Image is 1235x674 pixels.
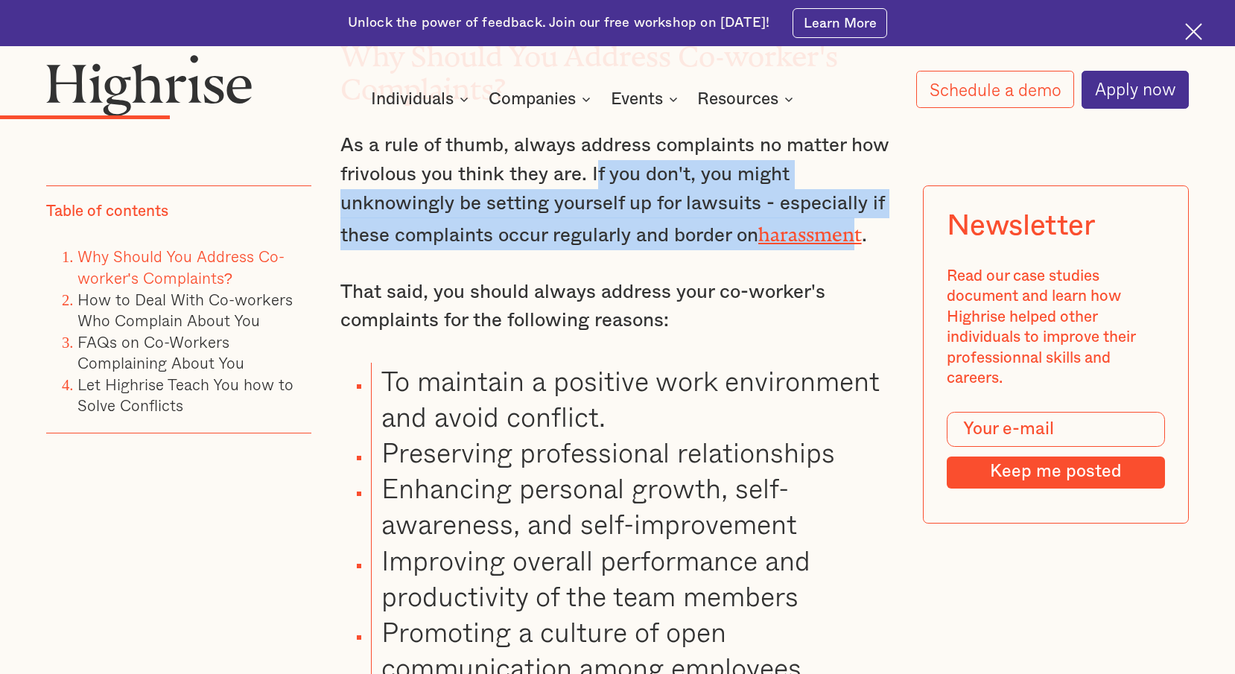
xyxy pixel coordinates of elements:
[947,209,1096,243] div: Newsletter
[947,266,1165,389] div: Read our case studies document and learn how Highrise helped other individuals to improve their p...
[489,90,576,108] div: Companies
[611,90,682,108] div: Events
[46,54,253,117] img: Highrise logo
[793,8,887,38] a: Learn More
[697,90,798,108] div: Resources
[489,90,595,108] div: Companies
[947,457,1165,489] input: Keep me posted
[947,412,1165,489] form: Modal Form
[1082,71,1189,109] a: Apply now
[77,330,244,375] a: FAQs on Co-Workers Complaining About You
[371,90,454,108] div: Individuals
[77,245,285,290] a: Why Should You Address Co-worker's Complaints?
[371,542,895,614] li: Improving overall performance and productivity of the team members
[46,201,168,222] div: Table of contents
[371,434,895,470] li: Preserving professional relationships
[340,278,895,336] p: That said, you should always address your co-worker's complaints for the following reasons:
[371,363,895,434] li: To maintain a positive work environment and avoid conflict.
[371,470,895,541] li: Enhancing personal growth, self-awareness, and self-improvement
[348,14,769,33] div: Unlock the power of feedback. Join our free workshop on [DATE]!
[1185,23,1202,40] img: Cross icon
[758,223,862,236] a: harassment
[916,71,1074,108] a: Schedule a demo
[77,287,293,333] a: How to Deal With Co-workers Who Complain About You
[340,131,895,250] p: As a rule of thumb, always address complaints no matter how frivolous you think they are. If you ...
[371,90,473,108] div: Individuals
[947,412,1165,447] input: Your e-mail
[697,90,778,108] div: Resources
[77,372,293,418] a: Let Highrise Teach You how to Solve Conflicts
[611,90,663,108] div: Events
